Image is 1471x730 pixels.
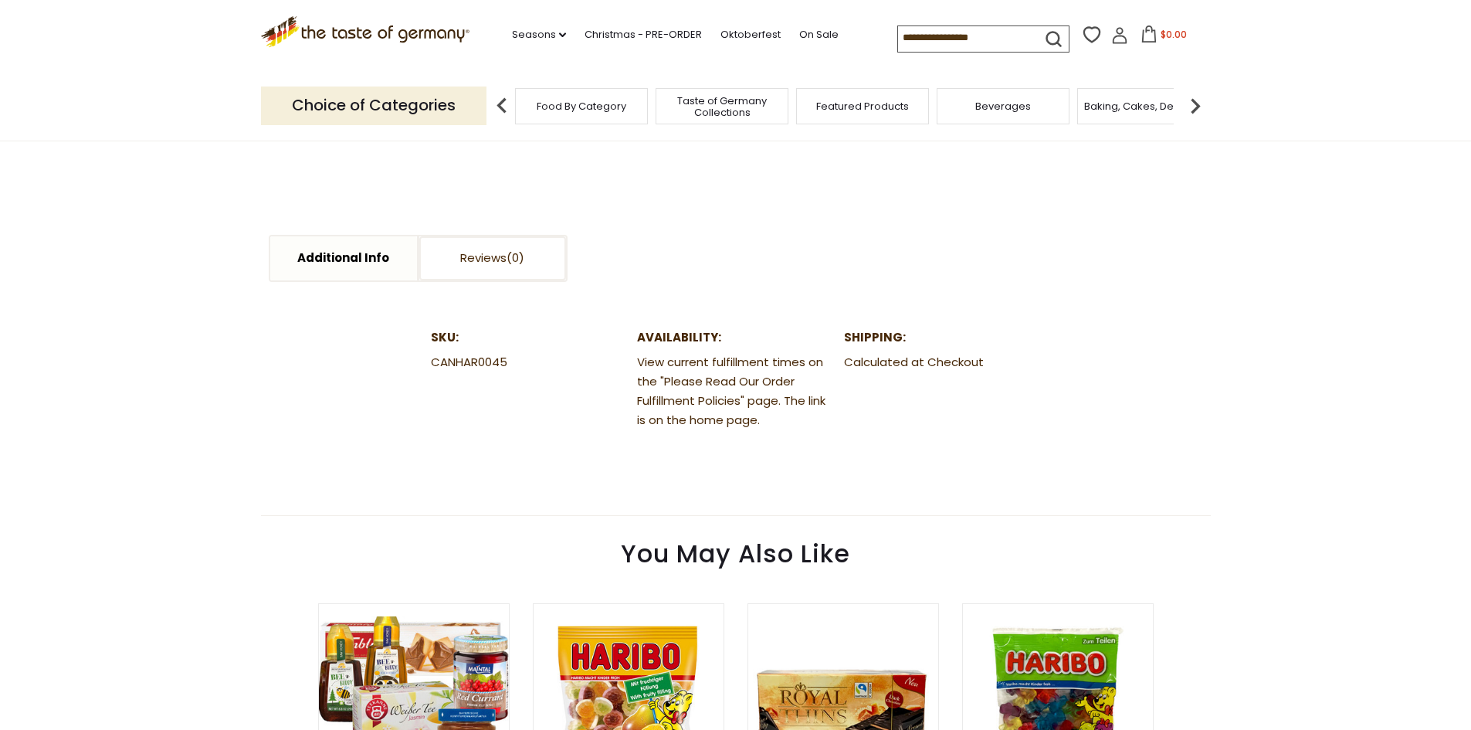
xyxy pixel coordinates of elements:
img: previous arrow [486,90,517,121]
a: Beverages [975,100,1031,112]
dt: Shipping: [844,328,1040,348]
a: Oktoberfest [720,26,781,43]
dd: CANHAR0045 [431,353,627,372]
a: Additional Info [270,236,417,280]
a: Taste of Germany Collections [660,95,784,118]
a: Food By Category [537,100,626,112]
a: Reviews [419,236,566,280]
button: $0.00 [1131,25,1197,49]
a: On Sale [799,26,839,43]
a: Featured Products [816,100,909,112]
a: Seasons [512,26,566,43]
a: Baking, Cakes, Desserts [1084,100,1204,112]
div: You May Also Like [199,516,1273,584]
dd: View current fulfillment times on the "Please Read Our Order Fulfillment Policies" page. The link... [637,353,833,430]
img: next arrow [1180,90,1211,121]
dd: Calculated at Checkout [844,353,1040,372]
dt: Availability: [637,328,833,348]
a: Christmas - PRE-ORDER [585,26,702,43]
span: $0.00 [1161,28,1187,41]
p: Choice of Categories [261,87,486,124]
dt: SKU: [431,328,627,348]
